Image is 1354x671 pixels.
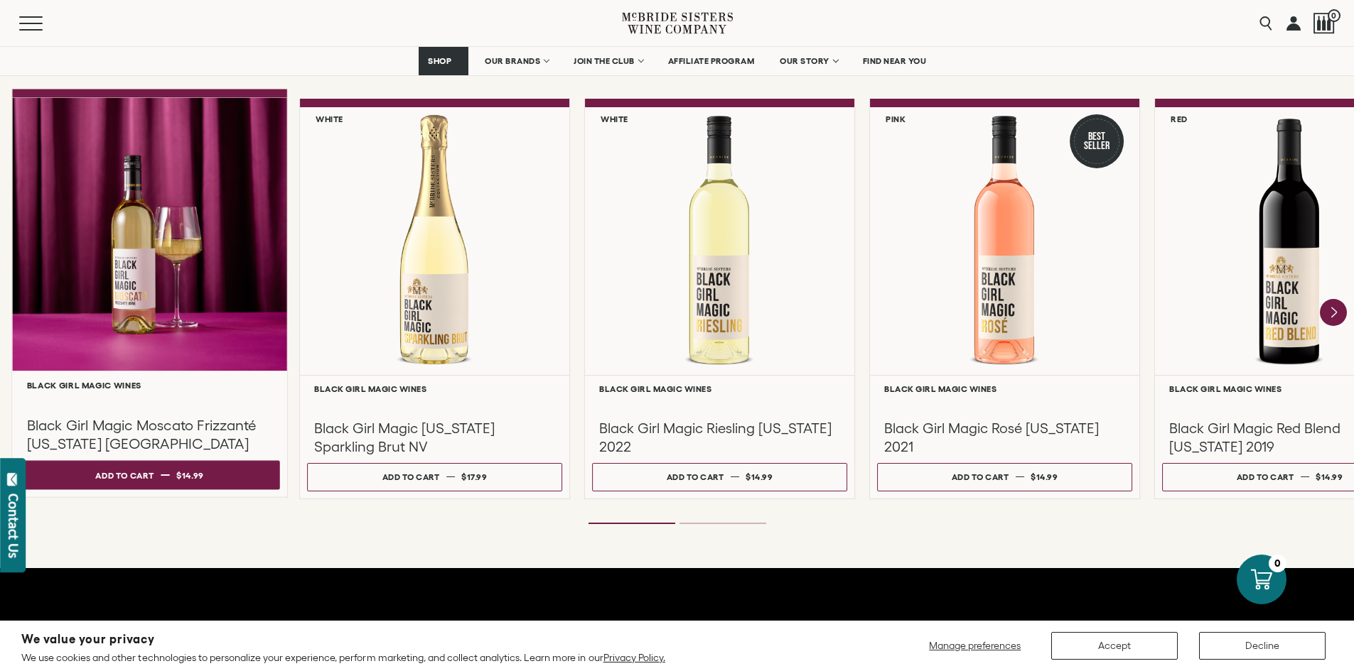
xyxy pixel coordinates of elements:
[1316,472,1343,481] span: $14.99
[746,472,773,481] span: $14.99
[780,56,829,66] span: OUR STORY
[314,419,555,456] h3: Black Girl Magic [US_STATE] Sparkling Brut NV
[584,99,855,499] a: White Black Girl Magic Riesling California Black Girl Magic Wines Black Girl Magic Riesling [US_S...
[21,633,665,645] h2: We value your privacy
[428,56,452,66] span: SHOP
[20,460,280,489] button: Add to cart $14.99
[1328,9,1340,22] span: 0
[176,470,204,479] span: $14.99
[1237,467,1294,487] div: Add to cart
[589,523,675,524] li: Page dot 1
[11,89,288,497] a: Black Girl Magic Wines Black Girl Magic Moscato Frizzanté [US_STATE] [GEOGRAPHIC_DATA] Add to car...
[1051,632,1178,660] button: Accept
[599,384,840,393] h6: Black Girl Magic Wines
[475,47,557,75] a: OUR BRANDS
[854,47,936,75] a: FIND NEAR YOU
[863,56,927,66] span: FIND NEAR YOU
[574,56,635,66] span: JOIN THE CLUB
[316,114,343,124] h6: White
[1199,632,1326,660] button: Decline
[877,463,1132,491] button: Add to cart $14.99
[6,493,21,558] div: Contact Us
[307,463,562,491] button: Add to cart $17.99
[485,56,540,66] span: OUR BRANDS
[1031,472,1058,481] span: $14.99
[668,56,755,66] span: AFFILIATE PROGRAM
[599,419,840,456] h3: Black Girl Magic Riesling [US_STATE] 2022
[884,419,1125,456] h3: Black Girl Magic Rosé [US_STATE] 2021
[1320,299,1347,326] button: Next
[886,114,906,124] h6: Pink
[929,640,1021,651] span: Manage preferences
[419,47,468,75] a: SHOP
[952,467,1009,487] div: Add to cart
[659,47,764,75] a: AFFILIATE PROGRAM
[19,16,70,31] button: Mobile Menu Trigger
[920,632,1030,660] button: Manage preferences
[603,652,665,663] a: Privacy Policy.
[382,467,440,487] div: Add to cart
[95,464,154,486] div: Add to cart
[1171,114,1188,124] h6: Red
[601,114,628,124] h6: White
[314,384,555,393] h6: Black Girl Magic Wines
[869,99,1140,499] a: Pink Best Seller Black Girl Magic Rosé California Black Girl Magic Wines Black Girl Magic Rosé [U...
[884,384,1125,393] h6: Black Girl Magic Wines
[770,47,847,75] a: OUR STORY
[299,99,570,499] a: White Black Girl Magic California Sparkling Brut Black Girl Magic Wines Black Girl Magic [US_STAT...
[21,651,665,664] p: We use cookies and other technologies to personalize your experience, perform marketing, and coll...
[679,523,766,524] li: Page dot 2
[1269,555,1286,572] div: 0
[27,380,273,389] h6: Black Girl Magic Wines
[667,467,724,487] div: Add to cart
[461,472,487,481] span: $17.99
[564,47,652,75] a: JOIN THE CLUB
[592,463,847,491] button: Add to cart $14.99
[27,415,273,453] h3: Black Girl Magic Moscato Frizzanté [US_STATE] [GEOGRAPHIC_DATA]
